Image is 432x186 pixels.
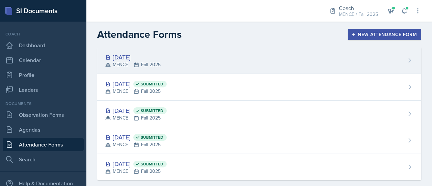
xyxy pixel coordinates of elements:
a: Leaders [3,83,84,97]
button: New Attendance Form [348,29,421,40]
div: MENCE Fall 2025 [105,114,167,122]
span: Submitted [141,161,163,167]
a: Dashboard [3,38,84,52]
div: [DATE] [105,79,167,88]
a: [DATE] Submitted MENCEFall 2025 [97,127,421,154]
a: Attendance Forms [3,138,84,151]
div: Documents [3,101,84,107]
a: Calendar [3,53,84,67]
div: New Attendance Form [352,32,417,37]
a: Agendas [3,123,84,136]
div: [DATE] [105,53,161,62]
div: MENCE Fall 2025 [105,88,167,95]
div: Coach [339,4,378,12]
div: MENCE Fall 2025 [105,61,161,68]
div: [DATE] [105,159,167,168]
div: MENCE Fall 2025 [105,141,167,148]
div: [DATE] [105,106,167,115]
div: [DATE] [105,133,167,142]
a: Profile [3,68,84,82]
a: [DATE] Submitted MENCEFall 2025 [97,154,421,180]
div: MENCE / Fall 2025 [339,11,378,18]
a: Search [3,153,84,166]
a: Observation Forms [3,108,84,122]
span: Submitted [141,135,163,140]
div: MENCE Fall 2025 [105,168,167,175]
a: [DATE] Submitted MENCEFall 2025 [97,101,421,127]
div: Coach [3,31,84,37]
span: Submitted [141,108,163,113]
a: [DATE] MENCEFall 2025 [97,47,421,74]
h2: Attendance Forms [97,28,182,41]
a: [DATE] Submitted MENCEFall 2025 [97,74,421,101]
span: Submitted [141,81,163,87]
